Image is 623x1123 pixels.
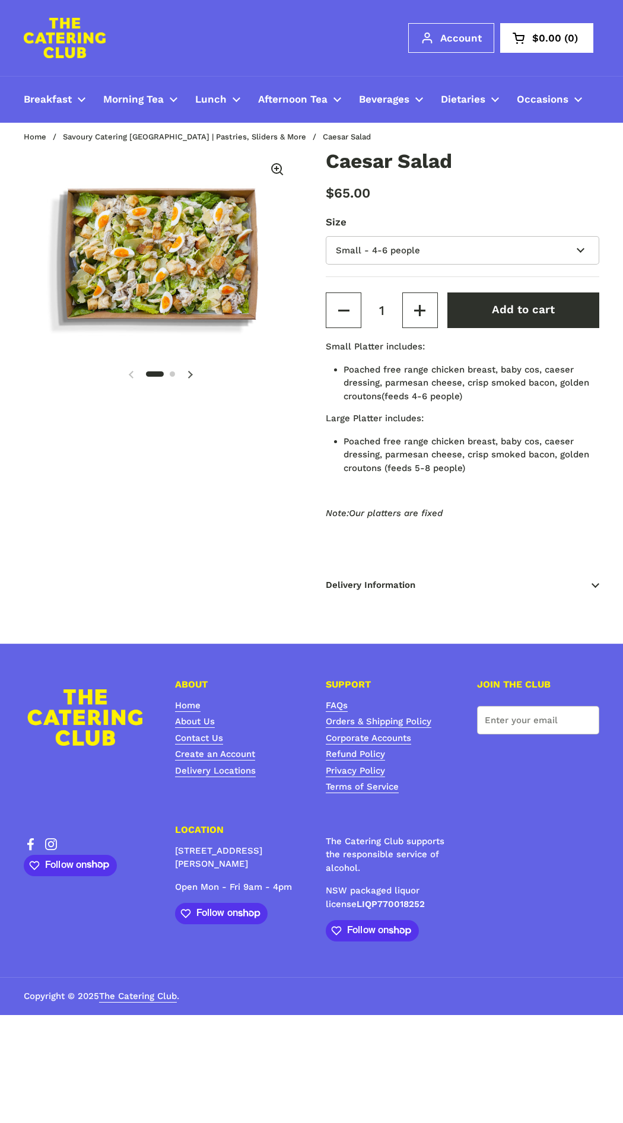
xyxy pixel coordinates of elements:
input: Enter your email [477,706,600,735]
h1: Caesar Salad [326,151,599,171]
a: Home [24,132,46,141]
a: Contact Us [175,733,223,745]
img: The Catering Club [24,18,106,58]
a: Dietaries [432,85,508,113]
span: Delivery Information [326,567,599,603]
a: Beverages [350,85,432,113]
h4: SUPPORT [326,680,449,689]
span: Poached free range chicken breast, baby cos, caeser dressing, parmesan cheese, crisp smoked bacon... [344,364,589,402]
span: Poached free range chicken breast, baby cos, caeser dressing, parmesan cheese, crisp smoked bacon... [344,436,589,473]
b: Small Platter includes: [326,341,425,352]
p: Open Mon - Fri 9am - 4pm [175,880,298,894]
span: Beverages [359,93,409,107]
span: Caesar Salad [323,133,371,141]
span: Our platters are fixed [349,508,443,518]
a: Breakfast [15,85,94,113]
span: Afternoon Tea [258,93,328,107]
label: Size [326,215,599,230]
a: Home [175,700,201,712]
span: Lunch [195,93,227,107]
span: Occasions [517,93,568,107]
span: $0.00 [532,33,561,43]
p: [STREET_ADDRESS][PERSON_NAME] [175,844,298,871]
span: / [53,133,56,141]
li: (feeds 5-8 people) [344,435,599,475]
a: FAQs [326,700,348,712]
a: Morning Tea [94,85,186,113]
h4: JOIN THE CLUB [477,680,600,689]
span: 0 [561,33,581,43]
p: The Catering Club supports the responsible service of alcohol. [326,835,449,875]
a: Afternoon Tea [249,85,350,113]
span: $65.00 [326,185,370,201]
span: Morning Tea [103,93,164,107]
a: Account [408,23,494,53]
img: Caesar Salad [24,151,297,357]
button: Submit [570,706,599,735]
a: Delivery Locations [175,765,256,777]
a: The Catering Club [99,991,177,1003]
span: Add to cart [492,303,555,316]
p: NSW packaged liquor license [326,884,449,911]
span: Copyright © 2025 . [24,990,179,1003]
a: Orders & Shipping Policy [326,716,431,728]
b: Note: [326,508,349,518]
li: (feeds 4-6 people) [344,363,599,403]
a: Refund Policy [326,749,385,761]
a: Corporate Accounts [326,733,411,745]
strong: LIQP770018252 [357,899,425,909]
h4: ABOUT [175,680,298,689]
span: / [313,133,316,141]
button: Decrease quantity [326,292,361,328]
h4: LOCATION [175,825,298,835]
button: Increase quantity [402,292,438,328]
a: Lunch [186,85,249,113]
nav: breadcrumbs [24,133,383,141]
button: Add to cart [447,292,599,328]
span: Breakfast [24,93,72,107]
a: Terms of Service [326,781,399,793]
span: Dietaries [441,93,485,107]
a: Privacy Policy [326,765,385,777]
a: Savoury Catering [GEOGRAPHIC_DATA] | Pastries, Sliders & More [63,132,306,141]
a: Occasions [508,85,591,113]
b: Large Platter includes: [326,413,424,424]
a: Create an Account [175,749,255,761]
a: About Us [175,716,215,728]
